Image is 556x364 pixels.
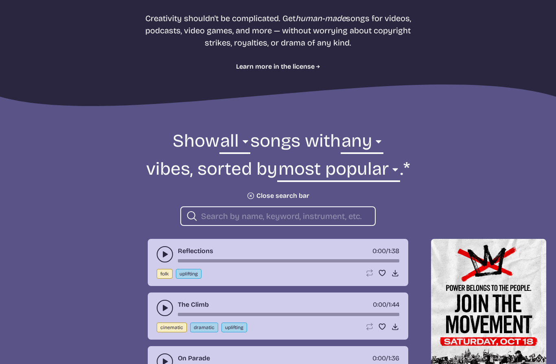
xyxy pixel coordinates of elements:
span: 1:38 [388,247,399,255]
button: Favorite [378,269,386,277]
div: song-time-bar [178,313,399,316]
select: sorting [277,157,400,185]
span: timer [372,354,386,362]
div: song-time-bar [178,259,399,262]
a: On Parade [178,353,210,363]
p: Creativity shouldn't be complicated. Get songs for videos, podcasts, video games, and more — with... [145,12,411,49]
span: 1:44 [389,301,399,308]
div: / [372,353,399,363]
button: play-pause toggle [157,246,173,262]
a: Reflections [178,246,213,256]
span: timer [372,247,386,255]
button: folk [157,269,173,279]
button: uplifting [176,269,201,279]
a: Learn more in the license [236,62,320,71]
button: Loop [365,269,373,277]
div: / [373,300,399,310]
span: timer [373,301,386,308]
select: genre [219,129,250,157]
input: search [201,211,368,221]
i: human-made [296,13,346,23]
a: The Climb [178,300,209,310]
button: Close search bar [247,192,309,200]
button: uplifting [221,323,247,332]
button: cinematic [157,323,187,332]
select: vibe [341,129,383,157]
button: Favorite [378,323,386,331]
button: dramatic [190,323,218,332]
form: Show songs with vibes, sorted by . [57,129,499,226]
button: play-pause toggle [157,300,173,316]
button: Loop [365,323,373,331]
div: / [372,246,399,256]
span: 1:36 [388,354,399,362]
